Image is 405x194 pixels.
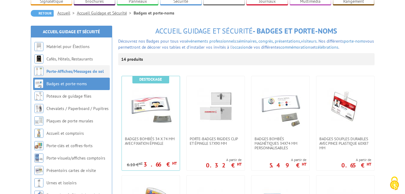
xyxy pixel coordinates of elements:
span: A partir de [269,157,306,162]
a: Plaques de porte murales [46,118,93,124]
a: , présentations [273,38,300,44]
a: Badges bombés magnétiques 34x74 mm personnalisables [252,137,309,150]
img: Badges bombés 34 x 74 mm avec fixation épingle [130,85,172,128]
button: Cookies (fenêtre modale) [384,173,405,194]
a: Matériel pour Élections [46,44,90,49]
a: Chevalets / Paperboard / Pupitres [46,106,109,111]
a: Porte-visuels/affiches comptoirs [46,155,105,161]
span: A partir de [341,157,371,162]
a: Présentoirs cartes de visite [46,168,96,173]
a: célébrations [316,44,338,50]
sup: HT [172,161,177,166]
img: Matériel pour Élections [34,42,43,51]
a: , congrès [257,38,273,44]
p: 5.49 € [269,163,306,167]
p: 14 produits [121,53,144,65]
img: Présentoirs cartes de visite [34,166,43,175]
sup: HT [237,162,242,167]
a: Porte-Badges rigides clip et épingle 57x90 mm [187,137,245,146]
font: Découvrez nos Badges pour tous vos [118,38,374,50]
h1: - Badges et porte-noms [118,27,375,35]
font: : [118,38,374,50]
b: Destockage [139,77,162,82]
img: Plaques de porte murales [34,116,43,125]
a: Retour [31,10,54,17]
a: occasion [232,44,248,50]
img: Porte-Badges rigides clip et épingle 57x90 mm [195,85,237,128]
img: Porte-Affiches/Messages de sol [34,67,43,76]
img: Porte-visuels/affiches comptoirs [34,154,43,163]
sup: HT [367,162,371,167]
p: 0.65 € [341,163,371,167]
a: porte-noms [344,38,365,44]
img: Badges et porte-noms [34,79,43,88]
img: Badges souples durables avec pince plastique 60x87 mm [324,85,366,128]
a: visiteurs [301,38,317,44]
a: Accueil [57,10,77,16]
a: Badges souples durables avec pince plastique 60x87 mm [316,137,374,150]
a: Porte-clés et coffres-forts [46,143,93,148]
img: Accueil et comptoirs [34,129,43,138]
span: Badges bombés magnétiques 34x74 mm personnalisables [255,137,306,150]
span: vous permettront de décorer vos tables et d’installer vos invités à l' de vos différentes et . [118,38,374,50]
a: Urnes et isoloirs [46,180,77,186]
img: Poteaux de guidage files [34,92,43,101]
img: Cafés, Hôtels, Restaurants [34,54,43,63]
span: A partir de [206,157,242,162]
a: Accueil Guidage et Sécurité [77,10,134,16]
a: événements professionnels [186,38,236,44]
sup: HT [139,161,143,166]
img: Badges bombés magnétiques 34x74 mm personnalisables [259,85,302,128]
a: Accueil et comptoirs [46,131,84,136]
p: 6.10 € [127,163,143,167]
span: Accueil Guidage et Sécurité [155,26,253,36]
img: Porte-clés et coffres-forts [34,141,43,150]
a: commémorations [280,44,312,50]
a: Badges bombés 34 x 74 mm avec fixation épingle [122,137,180,146]
li: Badges et porte-noms [134,10,174,16]
font: , . Nos différents [118,38,374,50]
p: 0.32 € [206,163,242,167]
a: Badges et porte-noms [46,81,87,86]
sup: HT [302,162,306,167]
img: Urnes et isoloirs [34,178,43,187]
img: Chevalets / Paperboard / Pupitres [34,104,43,113]
span: Badges souples durables avec pince plastique 60x87 mm [319,137,371,150]
a: Porte-Affiches/Messages de sol [46,69,104,74]
a: séminaires [237,38,257,44]
a: Cafés, Hôtels, Restaurants [46,56,93,62]
img: Cookies (fenêtre modale) [387,176,402,191]
span: Porte-Badges rigides clip et épingle 57x90 mm [190,137,242,146]
a: Accueil Guidage et Sécurité [43,29,100,34]
p: 3.66 € [144,163,177,166]
a: Poteaux de guidage files [46,93,91,99]
span: Badges bombés 34 x 74 mm avec fixation épingle [125,137,177,146]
